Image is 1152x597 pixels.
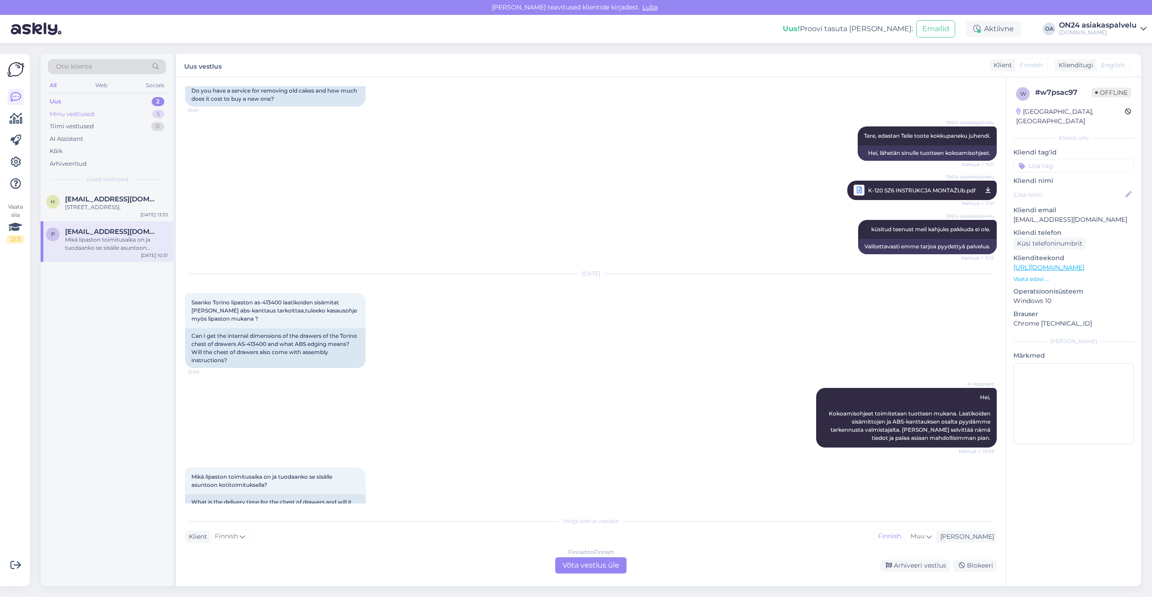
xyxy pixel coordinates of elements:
[185,328,366,368] div: Can I get the internal dimensions of the drawers of the Torino chest of drawers AS-413400 and wha...
[185,494,366,518] div: What is the delivery time for the chest of drawers and will it be delivered to the apartment?
[568,548,614,556] div: Finnish to Finnish
[48,79,58,91] div: All
[959,448,994,455] span: Nähtud ✓ 10:29
[93,79,109,91] div: Web
[1035,87,1092,98] div: # w7psac97
[65,203,168,211] div: [STREET_ADDRESS].
[50,110,94,119] div: Minu vestlused
[783,24,800,33] b: Uus!
[7,235,23,243] div: 2 / 3
[916,20,955,37] button: Emailid
[1013,351,1134,360] p: Märkmed
[51,198,55,205] span: h
[960,255,994,261] span: Nähtud ✓ 11:12
[990,61,1012,70] div: Klient
[188,107,222,114] span: 10:41
[185,532,207,541] div: Klient
[880,560,950,572] div: Arhiveeri vestlus
[1059,22,1147,36] a: ON24 asiakaspalvelu[DOMAIN_NAME]
[86,175,128,183] span: Uued vestlused
[960,198,994,209] span: Nähtud ✓ 11:11
[871,226,990,233] span: küsitud teenust meil kahjuks pakkuda ei ole.
[555,557,627,574] div: Võta vestlus üle
[1092,88,1131,98] span: Offline
[191,473,334,488] span: Mikä lipaston toimitusaika on ja tuodaanko se sisälle asuntoon kotitoimituksella?
[960,381,994,387] span: AI Assistent
[783,23,913,34] div: Proovi tasuta [PERSON_NAME]:
[50,159,87,168] div: Arhiveeritud
[50,135,83,144] div: AI Assistent
[873,530,906,543] div: Finnish
[151,122,164,131] div: 0
[953,560,997,572] div: Blokeeri
[1013,319,1134,328] p: Chrome [TECHNICAL_ID]
[152,97,164,106] div: 2
[191,299,358,322] span: Saanko Torino lipaston as-413400 laatikoiden sisämitat [PERSON_NAME] abs-kanttaus tarkoittaa,tule...
[1013,148,1134,157] p: Kliendi tag'id
[1013,275,1134,283] p: Vaata edasi ...
[185,517,997,525] div: Valige keel ja vastake
[140,211,168,218] div: [DATE] 13:33
[1043,23,1055,35] div: OA
[1020,90,1026,97] span: w
[50,147,63,156] div: Kõik
[7,203,23,243] div: Vaata siia
[946,119,994,126] span: ON24 asiakaspalvelu
[960,161,994,168] span: Nähtud ✓ 11:11
[1020,61,1043,70] span: Finnish
[1055,61,1093,70] div: Klienditugi
[50,97,61,106] div: Uus
[184,59,222,71] label: Uus vestlus
[185,83,366,107] div: Do you have a service for removing old cakes and how much does it cost to buy a new one?
[1013,309,1134,319] p: Brauser
[847,181,997,200] a: ON24 asiakaspalveluK-120 SZ6 INSTRUKCJA MONTAŻUb.pdfNähtud ✓ 11:11
[1013,253,1134,263] p: Klienditeekond
[65,236,168,252] div: Mikä lipaston toimitusaika on ja tuodaanko se sisälle asuntoon kotitoimituksella?
[65,228,159,236] span: pipsalai1@gmail.com
[1101,61,1124,70] span: English
[946,173,994,180] span: ON24 asiakaspalvelu
[152,110,164,119] div: 5
[56,62,92,71] span: Otsi kliente
[7,61,24,78] img: Askly Logo
[1013,238,1086,250] div: Küsi telefoninumbrit
[1013,205,1134,215] p: Kliendi email
[65,195,159,203] span: hurinapiipari@hotmail.com
[1016,107,1125,126] div: [GEOGRAPHIC_DATA], [GEOGRAPHIC_DATA]
[937,532,994,541] div: [PERSON_NAME]
[1013,337,1134,345] div: [PERSON_NAME]
[1013,263,1084,271] a: [URL][DOMAIN_NAME]
[144,79,166,91] div: Socials
[1013,159,1134,173] input: Lisa tag
[1059,22,1137,29] div: ON24 asiakaspalvelu
[946,213,994,219] span: ON24 asiakaspalvelu
[1013,228,1134,238] p: Kliendi telefon
[858,239,997,254] div: Valitettavasti emme tarjoa pyydettyä palvelua.
[1013,134,1134,142] div: Kliendi info
[185,270,997,278] div: [DATE]
[215,532,238,541] span: Finnish
[1059,29,1137,36] div: [DOMAIN_NAME]
[51,231,55,238] span: p
[858,145,997,161] div: Hei, lähetän sinulle tuotteen kokoamisohjeet.
[640,3,660,11] span: Luba
[966,21,1021,37] div: Aktiivne
[1013,296,1134,306] p: Windows 10
[1014,190,1124,200] input: Lisa nimi
[50,122,94,131] div: Tiimi vestlused
[141,252,168,259] div: [DATE] 10:31
[864,132,990,139] span: Tere, edastan Teile toote kokkupaneku juhendi.
[868,185,975,196] span: K-120 SZ6 INSTRUKCJA MONTAŻUb.pdf
[910,532,924,540] span: Muu
[1013,176,1134,186] p: Kliendi nimi
[1013,287,1134,296] p: Operatsioonisüsteem
[188,368,222,375] span: 10:29
[1013,215,1134,224] p: [EMAIL_ADDRESS][DOMAIN_NAME]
